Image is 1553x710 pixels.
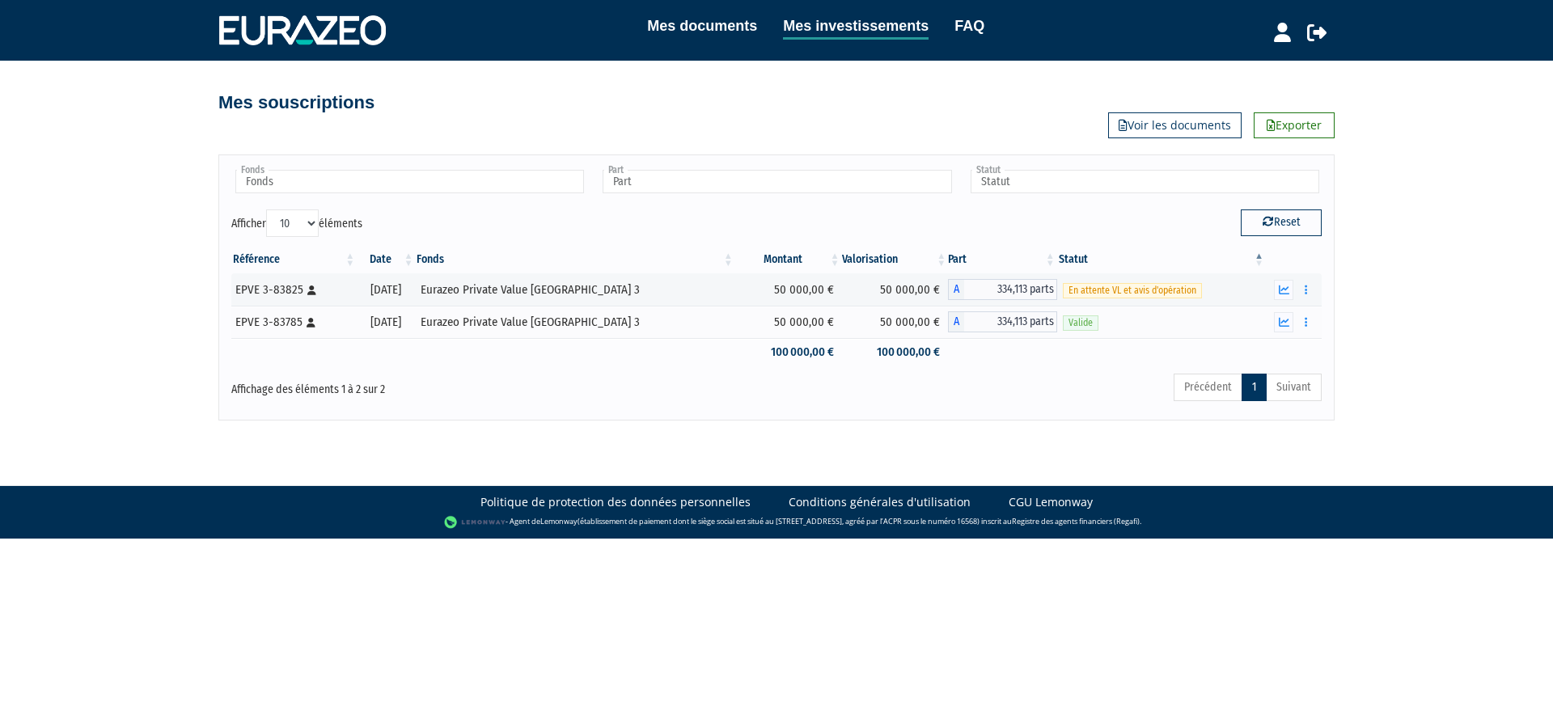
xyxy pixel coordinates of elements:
[480,494,751,510] a: Politique de protection des données personnelles
[219,15,386,44] img: 1732889491-logotype_eurazeo_blanc_rvb.png
[948,279,1057,300] div: A - Eurazeo Private Value Europe 3
[231,209,362,237] label: Afficher éléments
[1241,209,1322,235] button: Reset
[235,281,351,298] div: EPVE 3-83825
[16,514,1537,530] div: - Agent de (établissement de paiement dont le siège social est situé au [STREET_ADDRESS], agréé p...
[842,246,949,273] th: Valorisation: activer pour trier la colonne par ordre croissant
[735,338,842,366] td: 100 000,00 €
[1254,112,1335,138] a: Exporter
[647,15,757,37] a: Mes documents
[964,311,1057,332] span: 334,113 parts
[789,494,971,510] a: Conditions générales d'utilisation
[1063,315,1098,331] span: Valide
[842,306,949,338] td: 50 000,00 €
[540,516,578,526] a: Lemonway
[444,514,506,530] img: logo-lemonway.png
[735,273,842,306] td: 50 000,00 €
[948,279,964,300] span: A
[1063,283,1202,298] span: En attente VL et avis d'opération
[954,15,984,37] a: FAQ
[948,311,964,332] span: A
[948,246,1057,273] th: Part: activer pour trier la colonne par ordre croissant
[307,318,315,328] i: [Français] Personne physique
[231,246,357,273] th: Référence : activer pour trier la colonne par ordre croissant
[1108,112,1242,138] a: Voir les documents
[735,306,842,338] td: 50 000,00 €
[735,246,842,273] th: Montant: activer pour trier la colonne par ordre croissant
[948,311,1057,332] div: A - Eurazeo Private Value Europe 3
[357,246,415,273] th: Date: activer pour trier la colonne par ordre croissant
[231,372,671,398] div: Affichage des éléments 1 à 2 sur 2
[307,285,316,295] i: [Français] Personne physique
[235,314,351,331] div: EPVE 3-83785
[362,281,409,298] div: [DATE]
[415,246,734,273] th: Fonds: activer pour trier la colonne par ordre croissant
[266,209,319,237] select: Afficheréléments
[218,93,374,112] h4: Mes souscriptions
[964,279,1057,300] span: 334,113 parts
[1242,374,1267,401] a: 1
[783,15,929,40] a: Mes investissements
[421,281,729,298] div: Eurazeo Private Value [GEOGRAPHIC_DATA] 3
[1266,374,1322,401] a: Suivant
[362,314,409,331] div: [DATE]
[1009,494,1093,510] a: CGU Lemonway
[1012,516,1140,526] a: Registre des agents financiers (Regafi)
[1174,374,1242,401] a: Précédent
[1057,246,1266,273] th: Statut : activer pour trier la colonne par ordre d&eacute;croissant
[842,338,949,366] td: 100 000,00 €
[842,273,949,306] td: 50 000,00 €
[421,314,729,331] div: Eurazeo Private Value [GEOGRAPHIC_DATA] 3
